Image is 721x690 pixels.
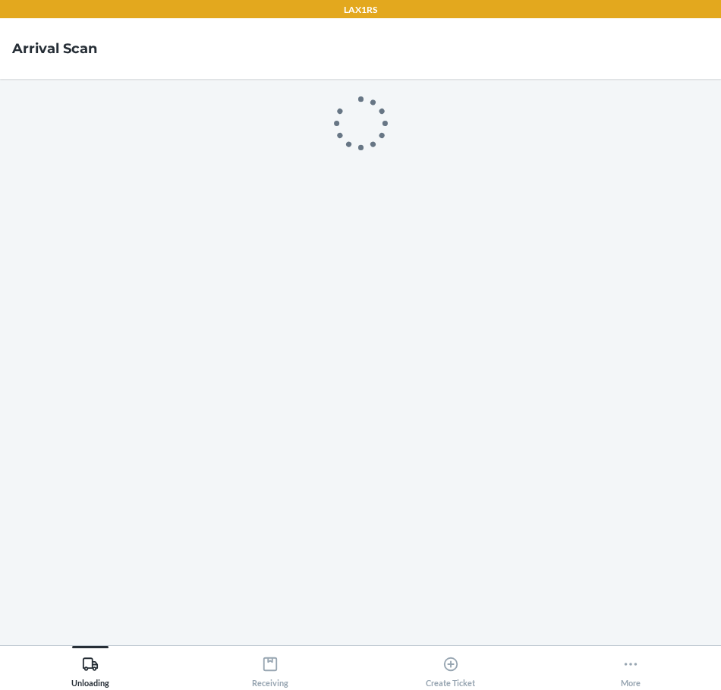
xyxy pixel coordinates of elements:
[252,650,288,688] div: Receiving
[71,650,109,688] div: Unloading
[12,39,97,58] h4: Arrival Scan
[621,650,641,688] div: More
[426,650,475,688] div: Create Ticket
[181,646,361,688] button: Receiving
[344,3,377,17] p: LAX1RS
[360,646,541,688] button: Create Ticket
